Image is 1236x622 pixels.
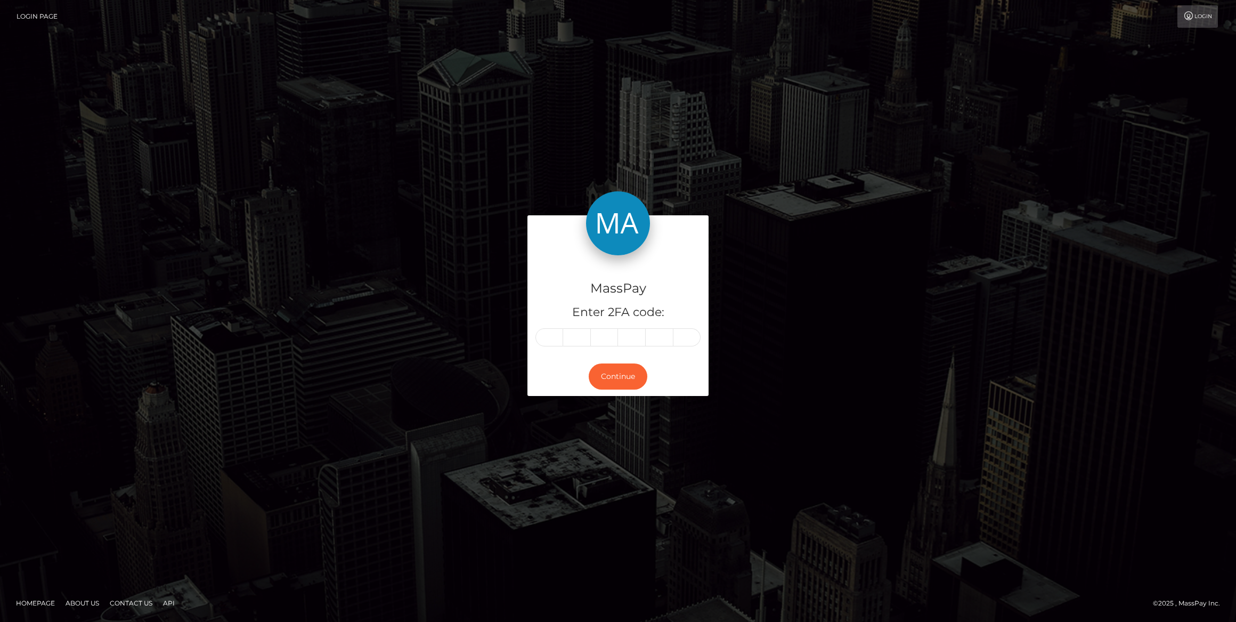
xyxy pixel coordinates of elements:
h4: MassPay [535,279,701,298]
a: API [159,595,179,611]
a: Contact Us [105,595,157,611]
h5: Enter 2FA code: [535,304,701,321]
a: Homepage [12,595,59,611]
button: Continue [589,363,647,390]
img: MassPay [586,191,650,255]
a: Login [1177,5,1218,28]
div: © 2025 , MassPay Inc. [1153,597,1228,609]
a: About Us [61,595,103,611]
a: Login Page [17,5,58,28]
